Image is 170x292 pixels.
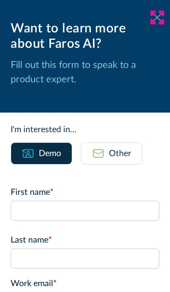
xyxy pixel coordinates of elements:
div: I'm interested in... [11,123,159,136]
label: Last name [11,234,159,246]
div: Demo [39,147,61,160]
div: Want to learn more about Faros AI? [11,21,159,52]
div: Other [109,147,131,160]
label: Work email [11,277,159,290]
label: First name [11,186,159,199]
p: Fill out this form to speak to a product expert. [11,58,159,87]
